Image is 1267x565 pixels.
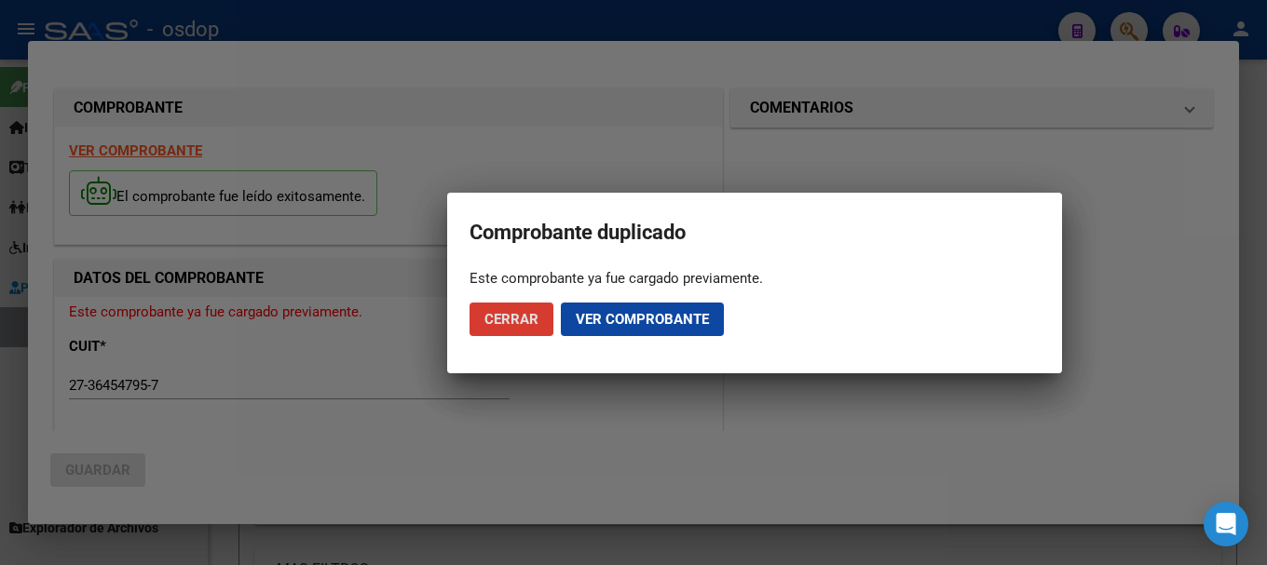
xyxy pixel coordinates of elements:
[561,303,724,336] button: Ver comprobante
[470,269,1040,288] div: Este comprobante ya fue cargado previamente.
[484,311,538,328] span: Cerrar
[470,215,1040,250] h2: Comprobante duplicado
[470,303,553,336] button: Cerrar
[1204,502,1248,546] div: Open Intercom Messenger
[576,311,709,328] span: Ver comprobante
